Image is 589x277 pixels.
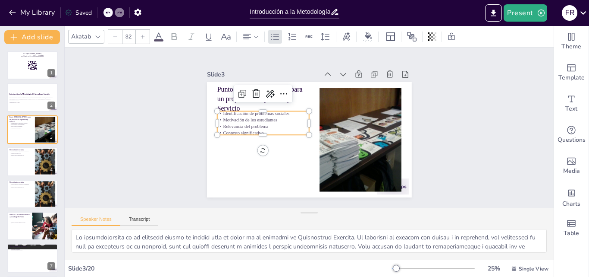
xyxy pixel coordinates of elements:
p: Identificación de problemas sociales [9,122,32,124]
div: Slide 3 [207,70,319,79]
p: Punto [PERSON_NAME] para un proyecto de Aprendizaje Servicio [9,116,32,123]
div: https://cdn.sendsteps.com/images/logo/sendsteps_logo_white.pnghttps://cdn.sendsteps.com/images/lo... [7,212,58,240]
p: Necesidades sociales [9,149,32,151]
p: Impacto positivo en la sociedad [9,222,30,223]
div: 25 % [483,264,504,273]
p: Proyectos de servicio [9,153,32,155]
p: Variedad de tipos de servicio [9,247,55,249]
button: Add slide [4,30,60,44]
div: 2 [47,102,55,109]
div: Slide 3 / 20 [68,264,392,273]
button: Transcript [120,217,159,226]
p: Proyectos de servicio [9,185,32,187]
div: Change the overall theme [554,26,589,57]
p: Impacto en la calidad de vida [9,187,32,188]
p: Identificación de problemas sociales [217,110,309,117]
div: https://cdn.sendsteps.com/images/logo/sendsteps_logo_white.pnghttps://cdn.sendsteps.com/images/lo... [7,147,58,176]
p: Enfoques diferentes [9,248,55,250]
div: Add text boxes [554,88,589,119]
button: Speaker Notes [72,217,120,226]
button: Present [504,4,547,22]
div: Add ready made slides [554,57,589,88]
div: F R [562,5,577,21]
div: Akatab [69,31,93,42]
div: Layout [384,30,398,44]
div: 3 [47,134,55,141]
span: Template [558,73,585,83]
p: Esta presentación explora los fundamentos y objetivos del Aprendizaje Servicio, incluyendo su pun... [9,96,55,101]
p: Relevancia del problema [217,123,309,130]
p: Adaptación a necesidades [9,250,55,252]
p: Contexto significativo [217,130,309,136]
div: https://cdn.sendsteps.com/images/logo/sendsteps_logo_white.pnghttps://cdn.sendsteps.com/images/lo... [7,180,58,208]
p: Generated with [URL] [9,101,55,103]
div: Add images, graphics, shapes or video [554,150,589,181]
div: Background color [362,32,375,41]
div: https://cdn.sendsteps.com/images/logo/sendsteps_logo_white.pnghttps://cdn.sendsteps.com/images/lo... [7,83,58,111]
p: Impacto en la calidad de vida [9,154,32,156]
p: Relevancia del problema [9,125,32,127]
div: Add charts and graphs [554,181,589,213]
input: Insert title [250,6,330,18]
strong: [DOMAIN_NAME] [27,53,41,54]
div: 1 [47,69,55,77]
span: Media [563,166,580,176]
button: Export to PowerPoint [485,4,502,22]
p: Servicio a la comunidad en el Aprendizaje Servicio [9,213,30,218]
button: My Library [6,6,59,19]
div: 5 [47,198,55,206]
p: Motivación de los estudiantes [217,117,309,123]
p: Punto [PERSON_NAME] para un proyecto de Aprendizaje Servicio [217,84,309,113]
p: Tipos posibles de servicio [9,245,55,248]
div: https://cdn.sendsteps.com/images/logo/sendsteps_logo_white.pnghttps://cdn.sendsteps.com/images/lo... [7,115,58,144]
div: 4 [47,166,55,174]
div: 6 [47,230,55,238]
div: 7 [47,262,55,270]
span: Table [564,229,579,238]
textarea: Lo ipsumdolorsita co ad elitsedd eiusmo te incidid utla et dolor ma al enimadmi ve Quisnostrud Ex... [72,229,547,253]
span: Position [407,32,417,42]
p: Motivación de los estudiantes [9,124,32,126]
p: Go to [9,52,55,55]
p: Situaciones que afectan a la comunidad [9,151,32,153]
span: Single View [519,265,548,272]
div: Add a table [554,213,589,244]
strong: Introducción a la Metodología del Aprendizaje Servicio [9,93,50,95]
p: Necesidades sociales [9,181,32,183]
p: Aprendizaje a través de la acción [9,223,30,225]
span: Questions [558,135,586,145]
p: Participación activa de los estudiantes [9,220,30,222]
div: Text effects [340,30,353,44]
button: F R [562,4,577,22]
p: and login with code [9,55,55,57]
span: Charts [562,199,580,209]
div: https://cdn.sendsteps.com/images/logo/sendsteps_logo_white.pnghttps://cdn.sendsteps.com/images/lo... [7,51,58,80]
div: 7 [7,244,58,272]
div: Saved [65,9,92,17]
span: Theme [561,42,581,51]
div: Get real-time input from your audience [554,119,589,150]
span: Text [565,104,577,114]
p: Contexto significativo [9,127,32,129]
p: Situaciones que afectan a la comunidad [9,183,32,185]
